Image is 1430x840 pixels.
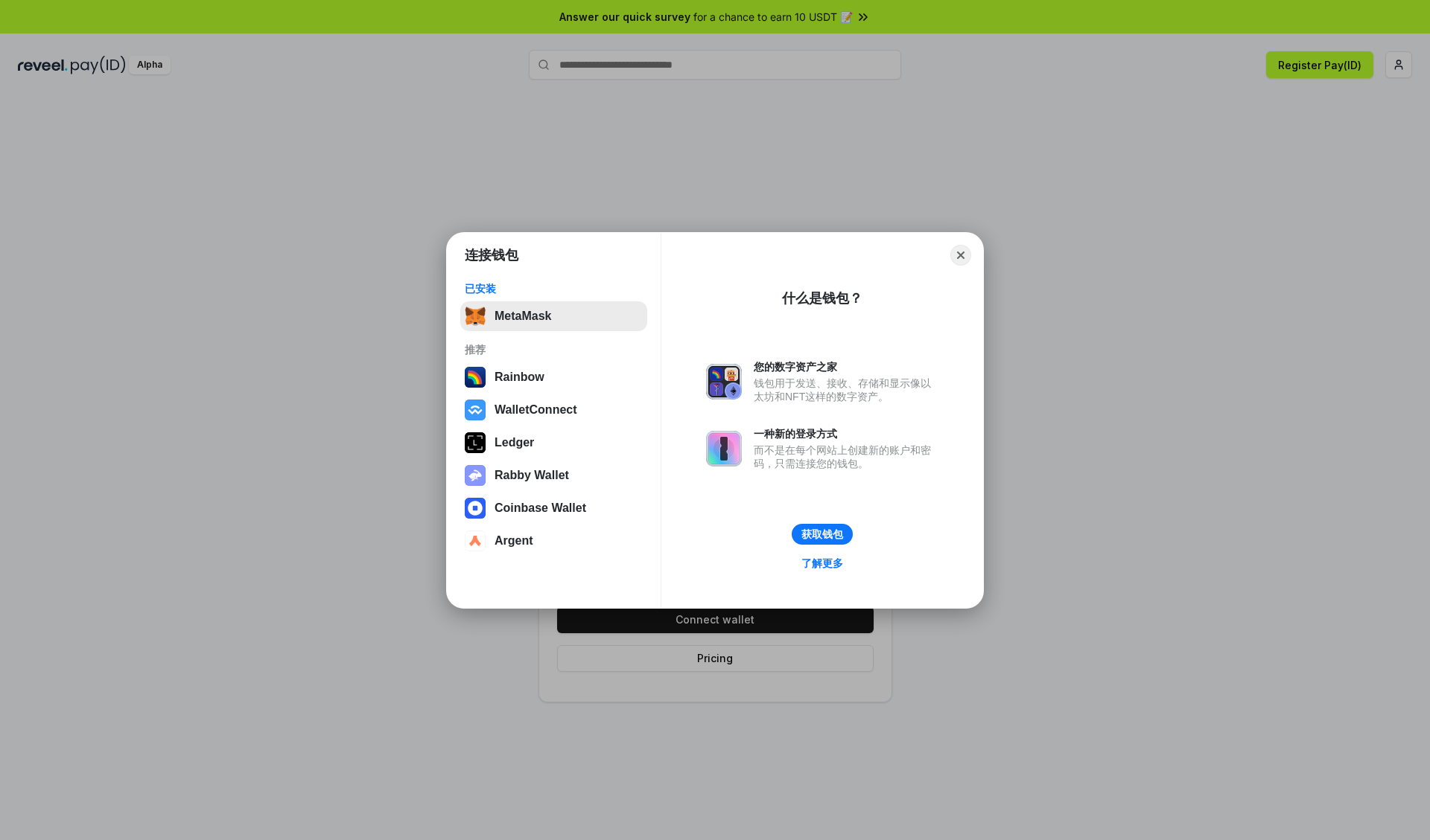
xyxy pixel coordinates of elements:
[465,498,486,519] img: svg+xml,%3Csvg%20width%3D%2228%22%20height%3D%2228%22%20viewBox%3D%220%200%2028%2028%22%20fill%3D...
[782,289,862,307] div: 什么是钱包？
[460,395,647,425] button: WalletConnect
[465,465,486,486] img: svg+xml,%3Csvg%20xmlns%3D%22http%3A%2F%2Fwww.w3.org%2F2000%2Fsvg%22%20fill%3D%22none%22%20viewBox...
[465,246,518,264] h1: 连接钱包
[460,428,647,458] button: Ledger
[950,245,971,266] button: Close
[754,443,938,470] div: 而不是在每个网站上创建新的账户和密码，只需连接您的钱包。
[495,403,577,417] div: WalletConnect
[754,427,938,440] div: 一种新的登录方式
[465,432,486,453] img: svg+xml,%3Csvg%20xmlns%3D%22http%3A%2F%2Fwww.w3.org%2F2000%2Fsvg%22%20width%3D%2228%22%20height%3...
[465,367,486,388] img: svg+xml,%3Csvg%20width%3D%22120%22%20height%3D%22120%22%20viewBox%3D%220%200%20120%20120%22%20fil...
[460,362,647,392] button: Rainbow
[460,301,647,331] button: MetaMask
[460,526,647,556] button: Argent
[754,360,938,373] div: 您的数字资产之家
[495,469,569,482] div: Rabby Wallet
[495,534,533,548] div: Argent
[706,364,742,400] img: svg+xml,%3Csvg%20xmlns%3D%22http%3A%2F%2Fwww.w3.org%2F2000%2Fsvg%22%20fill%3D%22none%22%20viewBox...
[495,310,551,323] div: MetaMask
[460,461,647,490] button: Rabby Wallet
[801,528,843,541] div: 获取钱包
[465,343,643,356] div: 推荐
[792,524,853,545] button: 获取钱包
[465,282,643,295] div: 已安装
[801,557,843,570] div: 了解更多
[465,306,486,327] img: svg+xml,%3Csvg%20fill%3D%22none%22%20height%3D%2233%22%20viewBox%3D%220%200%2035%2033%22%20width%...
[495,501,586,515] div: Coinbase Wallet
[465,530,486,551] img: svg+xml,%3Csvg%20width%3D%2228%22%20height%3D%2228%22%20viewBox%3D%220%200%2028%2028%22%20fill%3D...
[792,554,852,573] a: 了解更多
[495,436,534,449] div: Ledger
[465,400,486,420] img: svg+xml,%3Csvg%20width%3D%2228%22%20height%3D%2228%22%20viewBox%3D%220%200%2028%2028%22%20fill%3D...
[706,431,742,467] img: svg+xml,%3Csvg%20xmlns%3D%22http%3A%2F%2Fwww.w3.org%2F2000%2Fsvg%22%20fill%3D%22none%22%20viewBox...
[495,371,544,384] div: Rainbow
[754,376,938,403] div: 钱包用于发送、接收、存储和显示像以太坊和NFT这样的数字资产。
[460,493,647,523] button: Coinbase Wallet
